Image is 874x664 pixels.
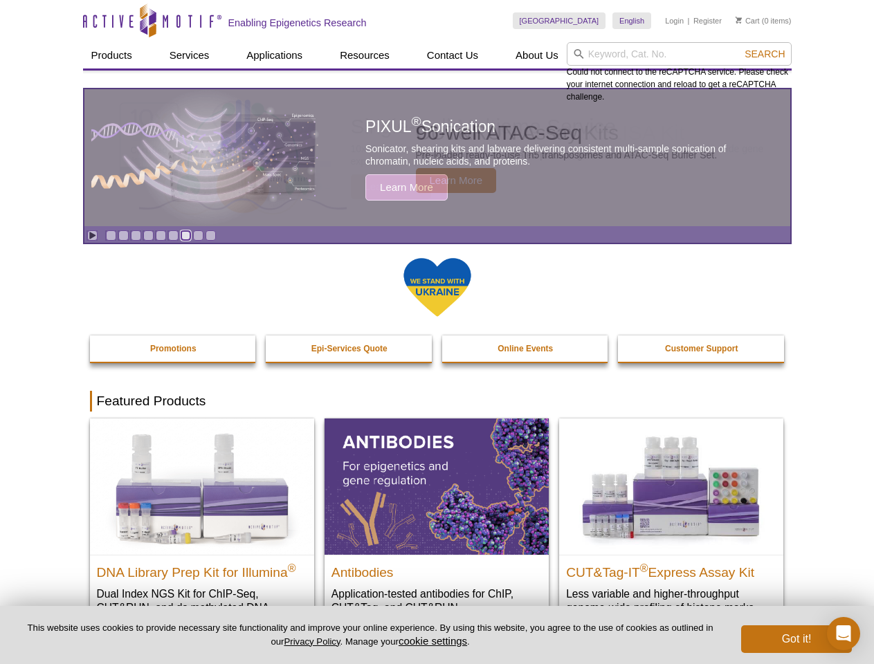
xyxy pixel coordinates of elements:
a: Go to slide 6 [168,230,179,241]
a: About Us [507,42,567,68]
p: Dual Index NGS Kit for ChIP-Seq, CUT&RUN, and ds methylated DNA assays. [97,587,307,629]
h2: Enabling Epigenetics Research [228,17,367,29]
a: Go to slide 7 [181,230,191,241]
button: cookie settings [399,635,467,647]
strong: Customer Support [665,344,738,353]
span: Search [745,48,785,59]
a: All Antibodies Antibodies Application-tested antibodies for ChIP, CUT&Tag, and CUT&RUN. [325,418,549,628]
img: Your Cart [736,17,742,24]
a: Go to slide 8 [193,230,203,241]
strong: Online Events [498,344,553,353]
strong: Promotions [150,344,197,353]
a: Go to slide 9 [206,230,216,241]
a: Toggle autoplay [87,230,98,241]
a: Customer Support [618,335,785,362]
a: Resources [331,42,398,68]
p: Less variable and higher-throughput genome-wide profiling of histone marks​. [566,587,776,615]
a: Go to slide 1 [106,230,116,241]
h2: CUT&Tag-IT Express Assay Kit [566,559,776,580]
input: Keyword, Cat. No. [567,42,792,66]
a: Promotions [90,335,257,362]
a: Applications [238,42,311,68]
a: Cart [736,16,760,26]
a: CUT&Tag-IT® Express Assay Kit CUT&Tag-IT®Express Assay Kit Less variable and higher-throughput ge... [559,418,783,628]
li: | [688,12,690,29]
a: Go to slide 3 [131,230,141,241]
h2: Antibodies [331,559,542,580]
h2: Featured Products [90,391,785,412]
a: English [612,12,651,29]
a: Contact Us [419,42,486,68]
button: Got it! [741,625,852,653]
p: Application-tested antibodies for ChIP, CUT&Tag, and CUT&RUN. [331,587,542,615]
img: We Stand With Ukraine [403,257,472,318]
a: Go to slide 4 [143,230,154,241]
img: All Antibodies [325,418,549,554]
sup: ® [288,562,296,573]
a: Epi-Services Quote [266,335,433,362]
button: Search [740,48,789,60]
a: Register [693,16,722,26]
a: [GEOGRAPHIC_DATA] [513,12,606,29]
a: Privacy Policy [284,636,340,647]
p: This website uses cookies to provide necessary site functionality and improve your online experie... [22,622,718,648]
h2: DNA Library Prep Kit for Illumina [97,559,307,580]
a: Login [665,16,684,26]
a: Go to slide 5 [156,230,166,241]
div: Could not connect to the reCAPTCHA service. Please check your internet connection and reload to g... [567,42,792,103]
li: (0 items) [736,12,792,29]
img: CUT&Tag-IT® Express Assay Kit [559,418,783,554]
strong: Epi-Services Quote [311,344,388,353]
a: DNA Library Prep Kit for Illumina DNA Library Prep Kit for Illumina® Dual Index NGS Kit for ChIP-... [90,418,314,642]
sup: ® [640,562,648,573]
img: DNA Library Prep Kit for Illumina [90,418,314,554]
div: Open Intercom Messenger [827,617,860,650]
a: Go to slide 2 [118,230,129,241]
a: Services [161,42,218,68]
a: Online Events [442,335,610,362]
a: Products [83,42,140,68]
